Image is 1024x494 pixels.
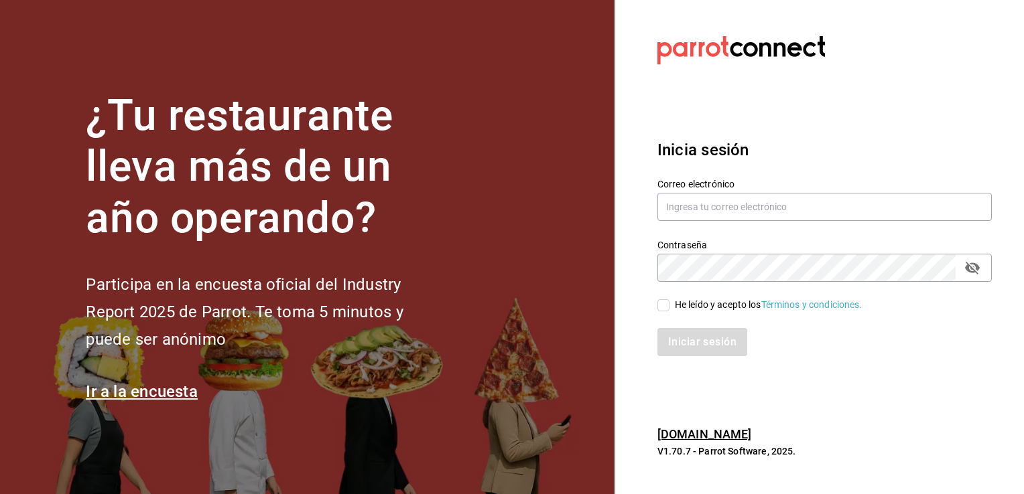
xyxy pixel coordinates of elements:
p: V1.70.7 - Parrot Software, 2025. [657,444,992,458]
h2: Participa en la encuesta oficial del Industry Report 2025 de Parrot. Te toma 5 minutos y puede se... [86,271,448,353]
label: Correo electrónico [657,179,992,188]
a: [DOMAIN_NAME] [657,427,752,441]
button: passwordField [961,256,984,279]
div: He leído y acepto los [675,298,862,312]
label: Contraseña [657,240,992,249]
a: Términos y condiciones. [761,299,862,310]
h1: ¿Tu restaurante lleva más de un año operando? [86,90,448,244]
a: Ir a la encuesta [86,382,198,401]
input: Ingresa tu correo electrónico [657,193,992,221]
h3: Inicia sesión [657,138,992,162]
